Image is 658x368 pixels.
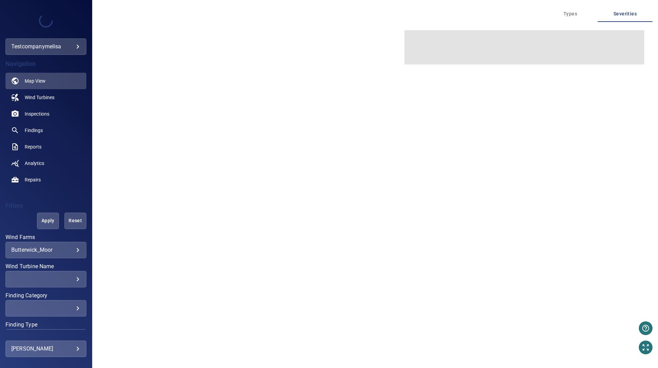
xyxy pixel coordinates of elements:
[25,143,41,150] span: Reports
[5,293,86,298] label: Finding Category
[37,213,59,229] button: Apply
[5,271,86,287] div: Wind Turbine Name
[5,89,86,106] a: windturbines noActive
[25,127,43,134] span: Findings
[547,10,594,18] span: Types
[11,41,81,52] div: testcompanymelisa
[5,171,86,188] a: repairs noActive
[11,247,81,253] div: Butterwick_Moor
[11,343,81,354] div: [PERSON_NAME]
[5,242,86,258] div: Wind Farms
[5,235,86,240] label: Wind Farms
[5,202,86,209] h4: Filters
[5,38,86,55] div: testcompanymelisa
[5,73,86,89] a: map active
[25,176,41,183] span: Repairs
[25,110,49,117] span: Inspections
[5,60,86,67] h4: Navigation
[25,78,46,84] span: Map View
[5,300,86,317] div: Finding Category
[73,216,78,225] span: Reset
[5,106,86,122] a: inspections noActive
[5,155,86,171] a: analytics noActive
[46,216,50,225] span: Apply
[5,122,86,139] a: findings noActive
[5,139,86,155] a: reports noActive
[25,160,44,167] span: Analytics
[5,322,86,328] label: Finding Type
[25,94,54,101] span: Wind Turbines
[602,10,648,18] span: Severities
[5,329,86,346] div: Finding Type
[5,264,86,269] label: Wind Turbine Name
[64,213,86,229] button: Reset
